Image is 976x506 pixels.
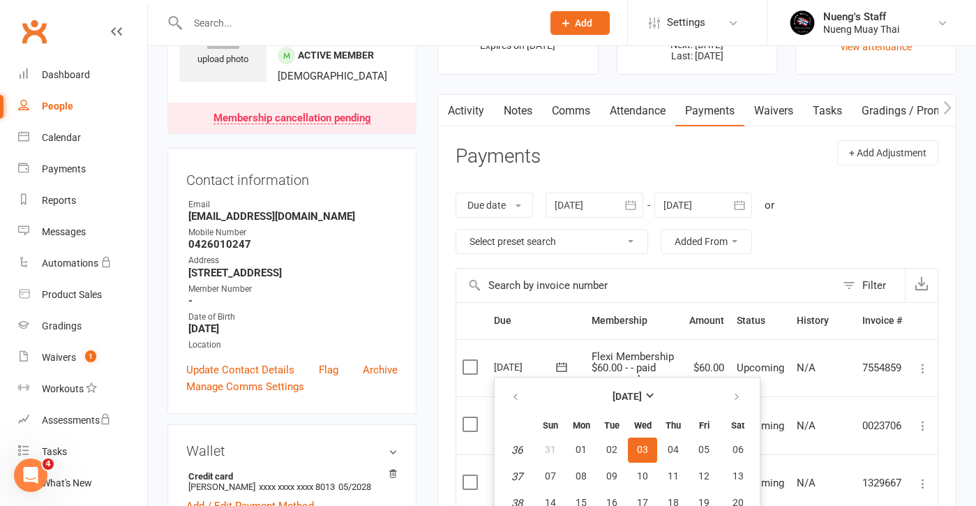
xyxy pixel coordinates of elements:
[18,468,147,499] a: What's New
[18,122,147,154] a: Calendar
[42,132,81,143] div: Calendar
[604,420,620,431] small: Tuesday
[545,470,556,482] span: 07
[213,113,371,124] div: Membership cancellation pending
[803,95,852,127] a: Tasks
[18,59,147,91] a: Dashboard
[456,269,836,302] input: Search by invoice number
[42,477,92,489] div: What's New
[823,10,899,23] div: Nueng's Staff
[18,311,147,342] a: Gradings
[689,464,719,489] button: 12
[543,420,558,431] small: Sunday
[637,444,648,455] span: 03
[797,362,816,374] span: N/A
[737,362,784,374] span: Upcoming
[573,420,590,431] small: Monday
[720,464,756,489] button: 13
[278,70,387,82] span: [DEMOGRAPHIC_DATA]
[186,167,398,188] h3: Contact information
[628,438,657,463] button: 03
[856,396,908,454] td: 0023706
[494,95,542,127] a: Notes
[731,420,744,431] small: Saturday
[188,295,398,307] strong: -
[188,267,398,279] strong: [STREET_ADDRESS]
[319,362,338,378] a: Flag
[42,352,76,363] div: Waivers
[18,91,147,122] a: People
[765,197,774,214] div: or
[630,39,765,61] p: Next: [DATE] Last: [DATE]
[18,373,147,405] a: Workouts
[788,9,816,37] img: thumb_image1725410985.png
[606,444,617,455] span: 02
[17,14,52,49] a: Clubworx
[797,419,816,432] span: N/A
[585,303,682,338] th: Membership
[545,444,556,455] span: 31
[438,95,494,127] a: Activity
[698,444,710,455] span: 05
[689,438,719,463] button: 05
[682,339,730,397] td: $60.00
[188,311,398,324] div: Date of Birth
[856,303,908,338] th: Invoice #
[188,283,398,296] div: Member Number
[566,464,596,489] button: 08
[42,383,84,394] div: Workouts
[488,303,585,338] th: Due
[744,95,803,127] a: Waivers
[188,210,398,223] strong: [EMAIL_ADDRESS][DOMAIN_NAME]
[18,405,147,436] a: Assessments
[18,248,147,279] a: Automations
[634,420,652,431] small: Wednesday
[188,238,398,251] strong: 0426010247
[14,459,47,492] iframe: Intercom live chat
[188,322,398,335] strong: [DATE]
[566,438,596,463] button: 01
[730,303,790,338] th: Status
[42,69,90,80] div: Dashboard
[18,342,147,373] a: Waivers 1
[42,320,82,332] div: Gradings
[823,23,899,36] div: Nueng Muay Thai
[186,443,398,459] h3: Wallet
[606,470,617,482] span: 09
[456,193,533,218] button: Due date
[597,438,626,463] button: 02
[592,350,674,386] span: Flexi Membership $60.00 - - paid every week
[363,362,398,378] a: Archive
[42,163,86,174] div: Payments
[597,464,626,489] button: 09
[862,277,886,294] div: Filter
[186,362,294,378] a: Update Contact Details
[85,350,96,362] span: 1
[42,226,86,237] div: Messages
[42,258,98,269] div: Automations
[659,438,688,463] button: 04
[575,17,592,29] span: Add
[698,470,710,482] span: 12
[186,469,398,494] li: [PERSON_NAME]
[259,482,335,492] span: xxxx xxxx xxxx 8013
[790,303,856,338] th: History
[628,464,657,489] button: 10
[699,420,710,431] small: Friday
[42,415,111,426] div: Assessments
[43,459,54,470] span: 4
[188,198,398,211] div: Email
[42,101,73,112] div: People
[733,470,744,482] span: 13
[668,470,679,482] span: 11
[550,11,610,35] button: Add
[600,95,675,127] a: Attendance
[18,216,147,248] a: Messages
[682,303,730,338] th: Amount
[18,154,147,185] a: Payments
[542,95,600,127] a: Comms
[536,464,565,489] button: 07
[667,7,705,38] span: Settings
[836,269,905,302] button: Filter
[186,378,304,395] a: Manage Comms Settings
